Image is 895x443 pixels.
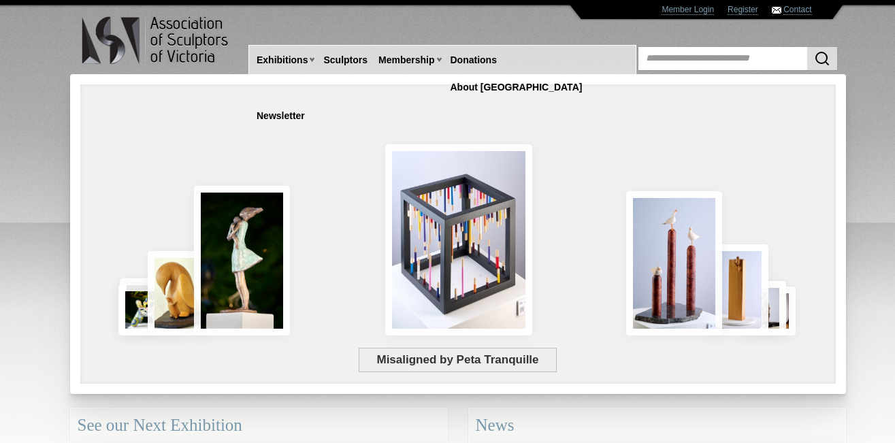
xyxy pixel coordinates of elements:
a: About [GEOGRAPHIC_DATA] [445,75,588,100]
a: Membership [373,48,440,73]
img: Connection [194,186,291,335]
a: Register [728,5,758,15]
img: Little Frog. Big Climb [706,244,768,335]
img: Rising Tides [626,191,722,335]
a: Contact [783,5,811,15]
span: Misaligned by Peta Tranquille [359,348,557,372]
img: Misaligned [385,144,532,335]
img: logo.png [81,14,231,67]
a: Newsletter [251,103,310,129]
img: Search [814,50,830,67]
img: Contact ASV [772,7,781,14]
a: Donations [445,48,502,73]
a: Sculptors [318,48,373,73]
a: Member Login [662,5,714,15]
a: Exhibitions [251,48,313,73]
